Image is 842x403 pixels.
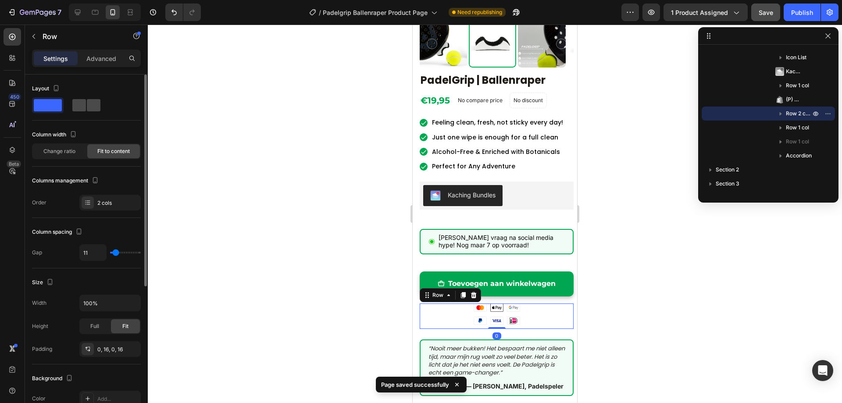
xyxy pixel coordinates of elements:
input: Auto [80,245,106,260]
div: Order [32,199,46,207]
input: Auto [80,295,140,311]
div: Open Intercom Messenger [812,360,833,381]
button: 1 product assigned [664,4,748,21]
span: Row 1 col [786,123,809,132]
span: Fit [122,322,128,330]
span: Full [90,322,99,330]
button: Publish [784,4,821,21]
div: Undo/Redo [165,4,201,21]
span: 1 product assigned [671,8,728,17]
p: Settings [43,54,68,63]
div: Background [32,373,75,385]
p: Row [43,31,117,42]
div: Size [32,277,55,289]
div: Column spacing [32,226,84,238]
p: Advanced [86,54,116,63]
span: Kaching Bundles [786,67,802,76]
span: Change ratio [43,147,75,155]
span: Row 1 col [786,81,809,90]
div: Add... [97,395,139,403]
div: 450 [8,93,21,100]
button: Save [751,4,780,21]
div: Layout [32,83,61,95]
div: 0, 16, 0, 16 [97,346,139,353]
span: Fit to content [97,147,130,155]
p: Page saved successfully [381,380,449,389]
span: / [319,8,321,17]
div: Beta [7,160,21,168]
div: Width [32,299,46,307]
div: Padding [32,345,52,353]
button: 7 [4,4,65,21]
span: Section 2 [716,165,739,174]
span: Save [759,9,773,16]
iframe: Design area [413,25,577,403]
span: Row 1 col [786,137,809,146]
span: Section 3 [716,179,739,188]
div: Columns management [32,175,100,187]
span: (P) Cart Button [786,95,802,104]
div: Column width [32,129,78,141]
span: Accordion [786,151,812,160]
div: Height [32,322,48,330]
span: Need republishing [457,8,502,16]
span: Icon List [786,53,806,62]
div: 2 cols [97,199,139,207]
div: Publish [791,8,813,17]
img: Kaching Bundles [775,67,784,76]
span: Row 2 cols [786,109,812,118]
div: Color [32,395,46,403]
span: Padelgrip Ballenraper Product Page [323,8,428,17]
div: Gap [32,249,42,257]
p: 7 [57,7,61,18]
